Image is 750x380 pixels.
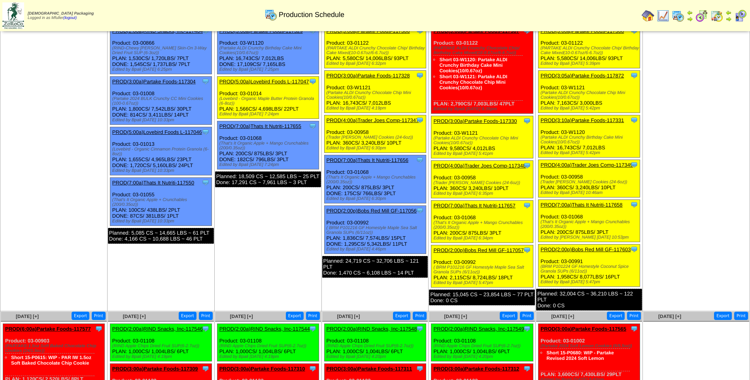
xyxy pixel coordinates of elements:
[538,160,640,198] div: Product: 03-00958 PLAN: 360CS / 3,240LBS / 10PLT
[327,61,426,66] div: Edited by Bpali [DATE] 6:32pm
[112,354,212,359] div: Edited by Bpali [DATE] 4:19pm
[444,314,467,319] a: [DATE] [+]
[538,115,640,158] div: Product: 03-W1120 PLAN: 16,743CS / 7,012LBS
[416,365,424,372] img: Tooltip
[540,344,640,348] div: (Partake 2024 Soft Lemon Cookies (6/5.5oz))
[219,326,310,332] a: PROD(2:00a)RIND Snacks, Inc-117544
[433,326,524,332] a: PROD(2:00a)RIND Snacks, Inc-117549
[433,220,533,230] div: (That's It Organic Apple + Mango Crunchables (200/0.35oz))
[179,312,196,320] button: Export
[215,171,321,187] div: Planned: 18,509 CS ~ 12,585 LBS ~ 25 PLT Done: 17,291 CS ~ 7,961 LBS ~ 3 PLT
[538,200,640,242] div: Product: 03-01068 PLAN: 200CS / 875LBS / 3PLT
[202,365,210,372] img: Tooltip
[630,71,638,79] img: Tooltip
[309,122,317,130] img: Tooltip
[327,226,426,235] div: ( BRM P101216 GF Homestyle Maple Sea Salt Granola SUPs (6/11oz))
[523,325,531,333] img: Tooltip
[546,350,614,361] a: Short 15-P0680: WIP - Partake Revised 2024 Soft Lemon
[540,90,640,100] div: (Partake ALDI Crunchy Chocolate Chip Mini Cookies(10/0.67oz))
[540,180,640,184] div: (Trader [PERSON_NAME] Cookies (24-6oz))
[219,141,319,150] div: (That's It Organic Apple + Mango Crunchables (200/0.35oz))
[202,179,210,186] img: Tooltip
[538,26,640,68] div: Product: 03-01122 PLAN: 5,580CS / 14,006LBS / 93PLT
[309,77,317,85] img: Tooltip
[217,324,319,361] div: Product: 03-01108 PLAN: 1,000CS / 1,004LBS / 6PLT
[202,128,210,136] img: Tooltip
[413,312,427,320] button: Print
[112,118,212,122] div: Edited by Bpali [DATE] 10:33pm
[327,247,426,252] div: Edited by Bpali [DATE] 4:46pm
[327,73,410,79] a: PROD(3:00a)Partake Foods-117328
[327,208,417,214] a: PROD(2:00p)Bobs Red Mill GF-117056
[725,9,732,16] img: arrowleft.gif
[327,90,426,100] div: (Partake ALDI Crunchy Chocolate Chip Mini Cookies(10/0.67oz))
[112,79,196,85] a: PROD(3:00a)Partake Foods-117304
[538,71,640,113] div: Product: 03-W1121 PLAN: 7,163CS / 3,000LBS
[202,77,210,85] img: Tooltip
[327,366,412,372] a: PROD(3:00a)Partake Foods-117311
[327,175,426,184] div: (That's It Organic Apple + Mango Crunchables (200/0.35oz))
[523,117,531,125] img: Tooltip
[202,325,210,333] img: Tooltip
[327,157,408,163] a: PROD(7:00a)Thats It Nutriti-117656
[433,181,533,185] div: (Trader [PERSON_NAME] Cookies (24-6oz))
[540,202,622,208] a: PROD(7:00a)Thats It Nutriti-117658
[112,129,202,135] a: PROD(5:00a)Lovebird Foods L-117046
[538,245,640,287] div: Product: 03-00991 PLAN: 1,958CS / 8,077LBS / 16PLT
[540,135,640,145] div: (Partake ALDI Crunchy Birthday Cake Mini Cookies(10/0.67oz))
[393,312,411,320] button: Export
[309,325,317,333] img: Tooltip
[217,121,319,169] div: Product: 03-01068 PLAN: 200CS / 875LBS / 3PLT DONE: 182CS / 796LBS / 3PLT
[112,46,212,55] div: (RIND-Chewy [PERSON_NAME] Skin-On 3-Way Dried Fruit SUP (6-3oz))
[230,314,253,319] span: [DATE] [+]
[123,314,146,319] a: [DATE] [+]
[695,9,708,22] img: calendarblend.gif
[540,280,640,284] div: Edited by Bpali [DATE] 5:47pm
[217,26,319,74] div: Product: 03-W1120 PLAN: 16,743CS / 7,012LBS DONE: 17,109CS / 7,165LBS
[112,180,194,186] a: PROD(7:00a)Thats It Nutriti-117550
[199,312,213,320] button: Print
[658,314,681,319] a: [DATE] [+]
[734,312,748,320] button: Print
[327,135,426,140] div: (Trader [PERSON_NAME] Cookies (24-6oz))
[607,312,625,320] button: Export
[520,312,534,320] button: Print
[540,264,640,274] div: (BRM P101224 GF Homestyle Coconut Spice Granola SUPs (6/11oz))
[219,354,319,359] div: Edited by Bpali [DATE] 4:19pm
[112,96,212,106] div: (Partake 2024 BULK Crunchy CC Mini Cookies (100-0.67oz))
[431,245,533,288] div: Product: 03-00992 PLAN: 2,115CS / 8,724LBS / 18PLT
[28,11,94,16] span: [DEMOGRAPHIC_DATA] Packaging
[672,9,684,22] img: calendarprod.gif
[416,325,424,333] img: Tooltip
[630,116,638,124] img: Tooltip
[536,289,642,310] div: Planned: 32,004 CS ~ 36,210 LBS ~ 122 PLT Done: 0 CS
[112,147,212,156] div: (Lovebird - Organic Cinnamon Protein Granola (6-8oz))
[337,314,360,319] a: [DATE] [+]
[112,198,212,207] div: (That's It Organic Apple + Crunchables (200/0.35oz))
[219,366,305,372] a: PROD(3:00a)Partake Foods-117310
[286,312,304,320] button: Export
[416,156,424,164] img: Tooltip
[92,312,106,320] button: Print
[714,312,732,320] button: Export
[439,57,507,73] a: Short 03-W1120: Partake ALDI Crunchy Birthday Cake Mini Cookies(10/0.67oz)
[725,16,732,22] img: arrowright.gif
[540,326,626,332] a: PROD(3:00a)Partake Foods-117565
[540,106,640,111] div: Edited by Bpali [DATE] 5:42pm
[309,365,317,372] img: Tooltip
[108,228,214,244] div: Planned: 5,085 CS ~ 14,665 LBS ~ 61 PLT Done: 4,166 CS ~ 10,688 LBS ~ 46 PLT
[5,326,91,332] a: PROD(6:00a)Partake Foods-117577
[110,26,212,74] div: Product: 03-00866 PLAN: 1,530CS / 1,720LBS / 7PLT DONE: 1,545CS / 1,737LBS / 7PLT
[5,344,104,353] div: (PARTAKE-1.5oz Soft Baked Chocolate Chip Cookies (24/1.5oz))
[551,314,574,319] a: [DATE] [+]
[431,161,533,198] div: Product: 03-00958 PLAN: 360CS / 3,240LBS / 10PLT
[523,365,531,372] img: Tooltip
[630,325,638,333] img: Tooltip
[540,150,640,155] div: Edited by Bpali [DATE] 5:42pm
[324,71,426,113] div: Product: 03-W1121 PLAN: 16,743CS / 7,012LBS
[110,127,212,175] div: Product: 03-01013 PLAN: 1,655CS / 4,965LBS / 23PLT DONE: 1,720CS / 5,160LBS / 24PLT
[327,326,417,332] a: PROD(2:00a)RIND Snacks, Inc-117548
[219,67,319,72] div: Edited by Bpali [DATE] 7:25pm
